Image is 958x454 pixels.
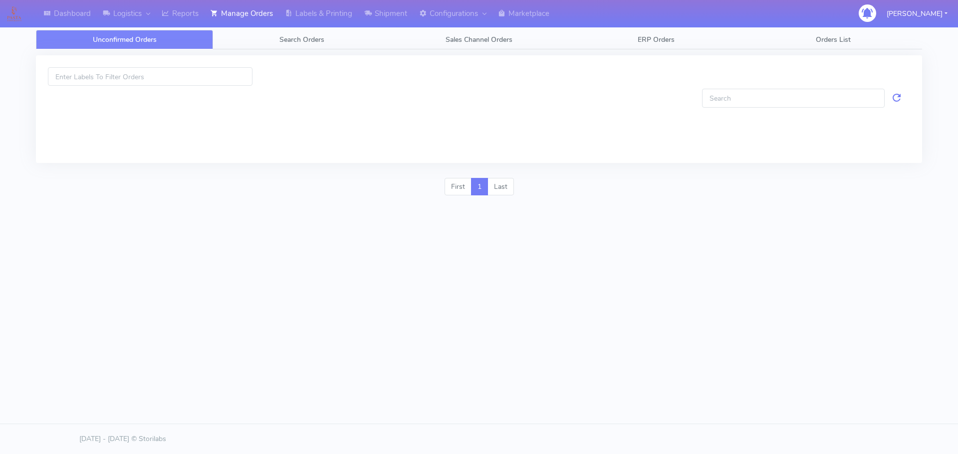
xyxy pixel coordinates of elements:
[816,35,851,44] span: Orders List
[36,30,922,49] ul: Tabs
[446,35,512,44] span: Sales Channel Orders
[702,89,885,107] input: Search
[638,35,675,44] span: ERP Orders
[279,35,324,44] span: Search Orders
[48,67,252,86] input: Enter Labels To Filter Orders
[471,178,488,196] a: 1
[93,35,157,44] span: Unconfirmed Orders
[879,3,955,24] button: [PERSON_NAME]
